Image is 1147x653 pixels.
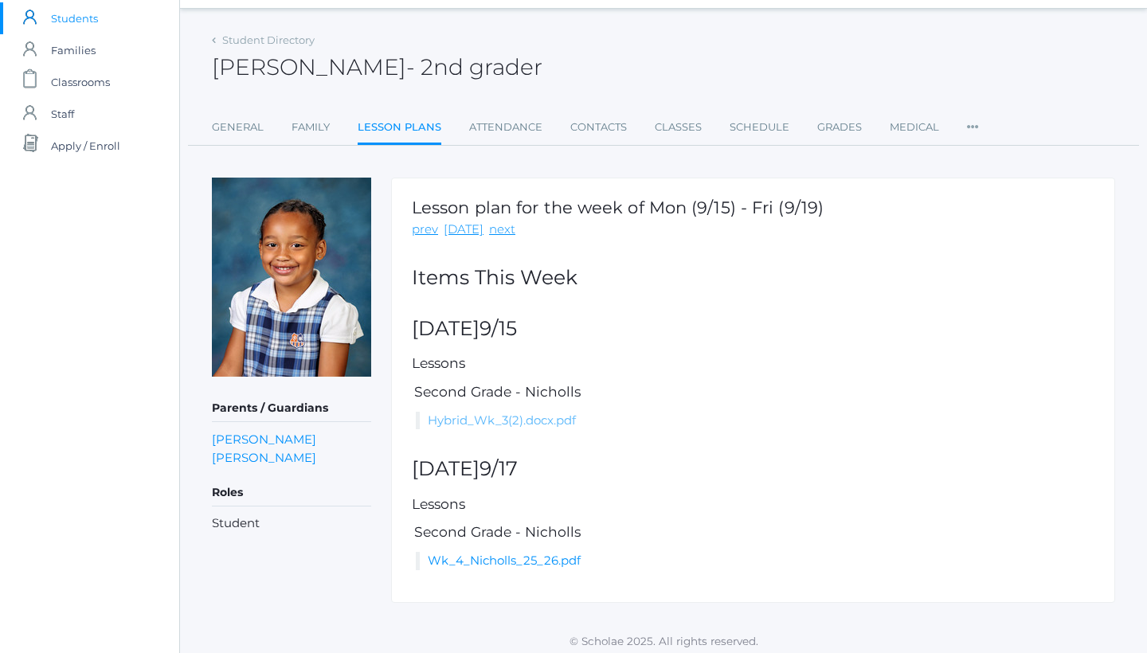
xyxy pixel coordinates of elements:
span: 9/15 [480,316,517,340]
a: Schedule [730,111,789,143]
h5: Parents / Guardians [212,395,371,422]
a: Grades [817,111,862,143]
a: [DATE] [444,221,483,239]
h5: Roles [212,479,371,506]
a: Lesson Plans [358,111,441,146]
h1: Lesson plan for the week of Mon (9/15) - Fri (9/19) [412,198,824,217]
h2: [DATE] [412,318,1094,340]
a: prev [412,221,438,239]
h2: Items This Week [412,267,1094,289]
a: next [489,221,515,239]
a: Hybrid_Wk_3(2).docx.pdf [428,413,576,428]
a: Contacts [570,111,627,143]
h5: Second Grade - Nicholls [412,385,1094,400]
span: 9/17 [480,456,518,480]
a: Attendance [469,111,542,143]
a: Student Directory [222,33,315,46]
a: [PERSON_NAME] [212,448,316,467]
h2: [PERSON_NAME] [212,55,542,80]
span: Students [51,2,98,34]
p: © Scholae 2025. All rights reserved. [180,633,1147,649]
h5: Lessons [412,497,1094,512]
img: Eliana Waite [212,178,371,377]
a: General [212,111,264,143]
a: Wk_4_Nicholls_25_26.pdf [428,553,581,568]
a: Classes [655,111,702,143]
span: Families [51,34,96,66]
span: - 2nd grader [406,53,542,80]
span: Apply / Enroll [51,130,120,162]
span: Classrooms [51,66,110,98]
span: Staff [51,98,74,130]
a: Family [292,111,330,143]
a: [PERSON_NAME] [212,430,316,448]
h5: Lessons [412,356,1094,371]
li: Student [212,514,371,533]
h2: [DATE] [412,458,1094,480]
h5: Second Grade - Nicholls [412,525,1094,540]
a: Medical [890,111,939,143]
